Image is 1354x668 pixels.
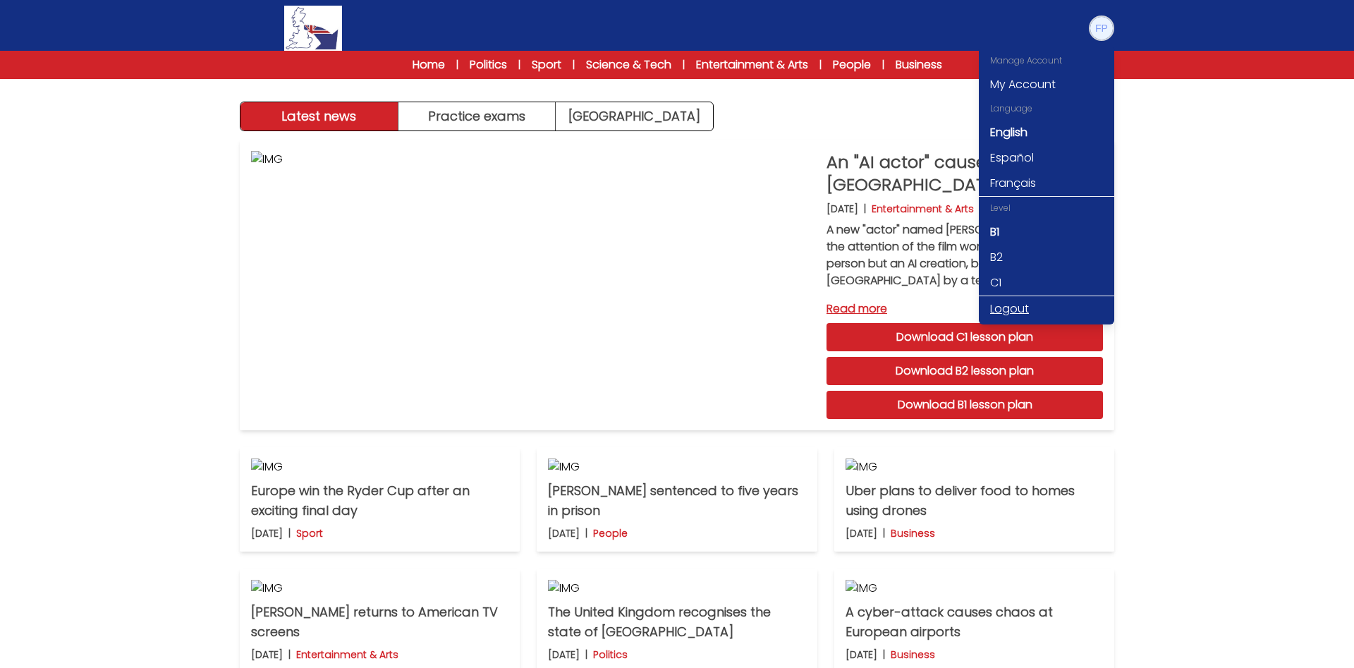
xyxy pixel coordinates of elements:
p: People [593,526,628,540]
button: Latest news [240,102,398,130]
img: IMG [846,459,1103,475]
p: [DATE] [846,648,877,662]
a: People [833,56,871,73]
p: [DATE] [251,648,283,662]
a: Politics [470,56,507,73]
img: Logo [284,6,342,51]
a: Logo [240,6,386,51]
span: | [573,58,575,72]
p: [PERSON_NAME] returns to American TV screens [251,602,508,642]
a: Download B2 lesson plan [827,357,1103,385]
p: [DATE] [251,526,283,540]
a: Science & Tech [586,56,671,73]
span: | [683,58,685,72]
img: IMG [548,580,805,597]
div: Level [979,197,1114,219]
a: English [979,120,1114,145]
img: IMG [251,459,508,475]
p: Politics [593,648,628,662]
img: IMG [251,580,508,597]
span: | [456,58,458,72]
p: Business [891,648,935,662]
b: | [585,648,587,662]
img: IMG [251,151,815,419]
a: Logout [979,296,1114,322]
a: Read more [827,300,1103,317]
a: Home [413,56,445,73]
a: IMG Europe win the Ryder Cup after an exciting final day [DATE] | Sport [240,447,520,552]
p: Entertainment & Arts [296,648,398,662]
a: Download C1 lesson plan [827,323,1103,351]
b: | [288,648,291,662]
p: A new "actor" named [PERSON_NAME] has caught the attention of the film world. She is not a real p... [827,221,1103,289]
img: IMG [846,580,1103,597]
a: Download B1 lesson plan [827,391,1103,419]
b: | [288,526,291,540]
b: | [883,526,885,540]
p: Business [891,526,935,540]
span: | [819,58,822,72]
p: An "AI actor" causes concern in [GEOGRAPHIC_DATA] [827,151,1103,196]
b: | [883,648,885,662]
p: [DATE] [827,202,858,216]
div: Manage Account [979,49,1114,72]
a: IMG Uber plans to deliver food to homes using drones [DATE] | Business [834,447,1114,552]
p: Sport [296,526,323,540]
a: [GEOGRAPHIC_DATA] [556,102,713,130]
span: | [518,58,520,72]
p: Uber plans to deliver food to homes using drones [846,481,1103,521]
p: Europe win the Ryder Cup after an exciting final day [251,481,508,521]
a: My Account [979,72,1114,97]
a: Español [979,145,1114,171]
p: The United Kingdom recognises the state of [GEOGRAPHIC_DATA] [548,602,805,642]
p: Entertainment & Arts [872,202,974,216]
a: Français [979,171,1114,196]
div: Language [979,97,1114,120]
p: A cyber-attack causes chaos at European airports [846,602,1103,642]
a: Sport [532,56,561,73]
a: B1 [979,219,1114,245]
a: C1 [979,270,1114,296]
a: IMG [PERSON_NAME] sentenced to five years in prison [DATE] | People [537,447,817,552]
b: | [585,526,587,540]
a: B2 [979,245,1114,270]
img: Frank Puca [1090,17,1113,40]
p: [DATE] [846,526,877,540]
p: [DATE] [548,526,580,540]
a: Entertainment & Arts [696,56,808,73]
p: [PERSON_NAME] sentenced to five years in prison [548,481,805,521]
b: | [864,202,866,216]
span: | [882,58,884,72]
p: [DATE] [548,648,580,662]
img: IMG [548,459,805,475]
button: Practice exams [398,102,556,130]
a: Business [896,56,942,73]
